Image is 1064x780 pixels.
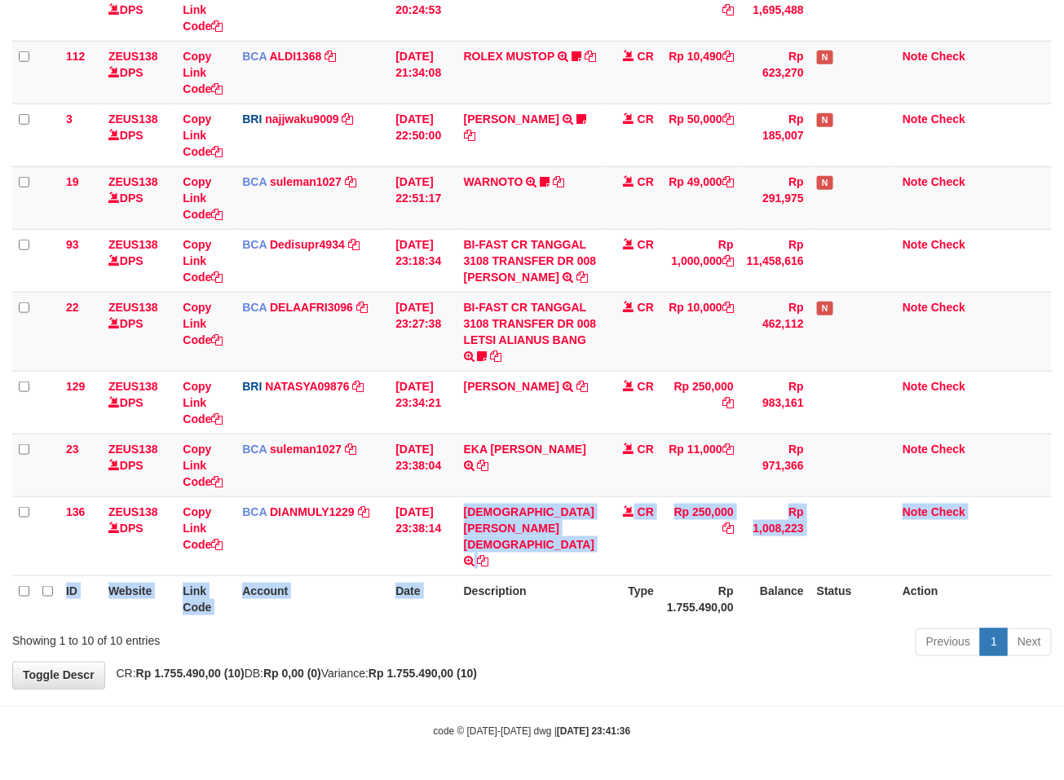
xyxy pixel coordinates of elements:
[342,112,354,126] a: Copy najjwaku9009 to clipboard
[553,175,564,188] a: Copy WARNOTO to clipboard
[183,505,223,551] a: Copy Link Code
[102,229,176,292] td: DPS
[389,166,457,229] td: [DATE] 22:51:17
[740,434,810,496] td: Rp 971,366
[464,301,597,346] a: BI-FAST CR TANGGAL 3108 TRANSFER DR 008 LETSI ALIANUS BANG
[464,50,555,63] a: ROLEX MUSTOP
[102,41,176,104] td: DPS
[817,113,833,127] span: Has Note
[66,112,73,126] span: 3
[931,112,965,126] a: Check
[102,496,176,575] td: DPS
[270,175,342,188] a: suleman1027
[389,575,457,622] th: Date
[242,238,267,251] span: BCA
[176,575,236,622] th: Link Code
[389,229,457,292] td: [DATE] 23:18:34
[345,175,356,188] a: Copy suleman1027 to clipboard
[722,522,734,535] a: Copy Rp 250,000 to clipboard
[660,371,740,434] td: Rp 250,000
[660,575,740,622] th: Rp 1.755.490,00
[102,575,176,622] th: Website
[638,443,654,456] span: CR
[660,496,740,575] td: Rp 250,000
[638,505,654,518] span: CR
[478,554,489,567] a: Copy DARWIS SURAHMAN to clipboard
[136,668,245,681] strong: Rp 1.755.490,00 (10)
[722,112,734,126] a: Copy Rp 50,000 to clipboard
[369,668,477,681] strong: Rp 1.755.490,00 (10)
[324,50,336,63] a: Copy ALDI1368 to clipboard
[585,50,596,63] a: Copy ROLEX MUSTOP to clipboard
[931,50,965,63] a: Check
[108,112,158,126] a: ZEUS138
[903,238,928,251] a: Note
[722,175,734,188] a: Copy Rp 49,000 to clipboard
[108,505,158,518] a: ZEUS138
[740,371,810,434] td: Rp 983,161
[722,396,734,409] a: Copy Rp 250,000 to clipboard
[183,112,223,158] a: Copy Link Code
[102,104,176,166] td: DPS
[242,50,267,63] span: BCA
[66,50,85,63] span: 112
[722,3,734,16] a: Copy Rp 100,000 to clipboard
[464,129,475,142] a: Copy ADIL KUDRATULL to clipboard
[242,505,267,518] span: BCA
[457,575,604,622] th: Description
[66,238,79,251] span: 93
[464,505,594,551] a: [DEMOGRAPHIC_DATA][PERSON_NAME][DEMOGRAPHIC_DATA]
[389,292,457,371] td: [DATE] 23:27:38
[817,302,833,315] span: Has Note
[66,505,85,518] span: 136
[236,575,389,622] th: Account
[270,301,353,314] a: DELAAFRI3096
[491,350,502,363] a: Copy BI-FAST CR TANGGAL 3108 TRANSFER DR 008 LETSI ALIANUS BANG to clipboard
[66,301,79,314] span: 22
[434,726,631,738] small: code © [DATE]-[DATE] dwg |
[464,112,559,126] a: [PERSON_NAME]
[722,443,734,456] a: Copy Rp 11,000 to clipboard
[638,238,654,251] span: CR
[660,41,740,104] td: Rp 10,490
[896,575,1052,622] th: Action
[108,301,158,314] a: ZEUS138
[389,104,457,166] td: [DATE] 22:50:00
[1007,628,1052,656] a: Next
[270,238,345,251] a: Dedisupr4934
[60,575,102,622] th: ID
[389,41,457,104] td: [DATE] 21:34:08
[660,104,740,166] td: Rp 50,000
[66,380,85,393] span: 129
[464,175,523,188] a: WARNOTO
[903,112,928,126] a: Note
[638,380,654,393] span: CR
[12,662,105,690] a: Toggle Descr
[270,50,322,63] a: ALDI1368
[660,166,740,229] td: Rp 49,000
[102,292,176,371] td: DPS
[183,50,223,95] a: Copy Link Code
[464,380,559,393] a: [PERSON_NAME]
[660,292,740,371] td: Rp 10,000
[638,175,654,188] span: CR
[740,41,810,104] td: Rp 623,270
[931,380,965,393] a: Check
[740,104,810,166] td: Rp 185,007
[903,505,928,518] a: Note
[12,627,431,650] div: Showing 1 to 10 of 10 entries
[242,175,267,188] span: BCA
[270,443,342,456] a: suleman1027
[265,112,338,126] a: najjwaku9009
[931,175,965,188] a: Check
[358,505,369,518] a: Copy DIANMULY1229 to clipboard
[931,301,965,314] a: Check
[265,380,349,393] a: NATASYA09876
[108,668,478,681] span: CR: DB: Variance:
[576,380,588,393] a: Copy SATRIO ABDU SY to clipboard
[931,238,965,251] a: Check
[183,443,223,488] a: Copy Link Code
[903,443,928,456] a: Note
[478,459,489,472] a: Copy EKA MAULANA SETYAW to clipboard
[108,238,158,251] a: ZEUS138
